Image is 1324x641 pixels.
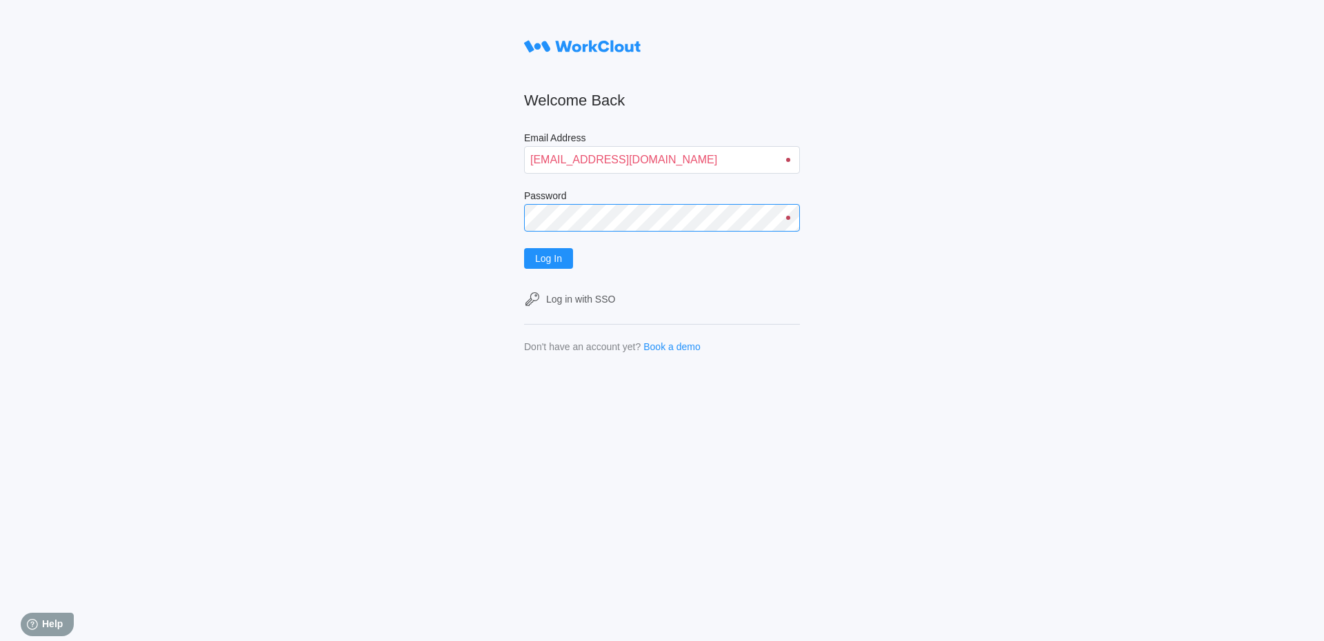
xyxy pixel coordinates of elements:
div: Log in with SSO [546,294,615,305]
div: Don't have an account yet? [524,341,641,352]
span: Log In [535,254,562,263]
a: Log in with SSO [524,291,800,307]
a: Book a demo [643,341,701,352]
h2: Welcome Back [524,91,800,110]
label: Password [524,190,800,204]
label: Email Address [524,132,800,146]
button: Log In [524,248,573,269]
input: Enter your email [524,146,800,174]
